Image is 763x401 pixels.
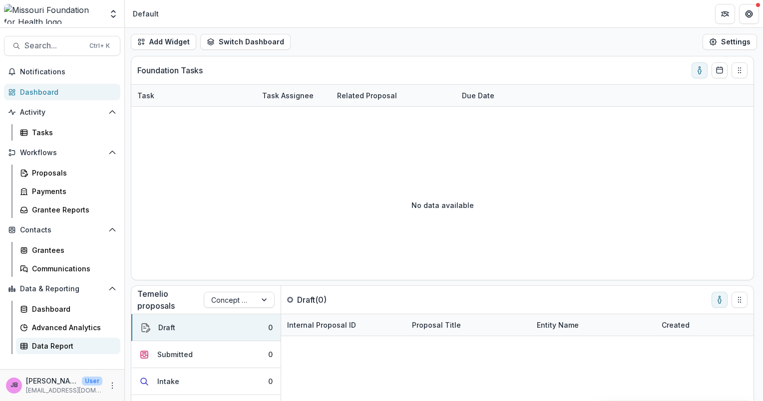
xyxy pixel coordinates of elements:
[739,4,759,24] button: Get Help
[656,320,696,330] div: Created
[24,41,83,50] span: Search...
[26,386,102,395] p: [EMAIL_ADDRESS][DOMAIN_NAME]
[281,314,406,336] div: Internal Proposal ID
[732,62,748,78] button: Drag
[129,6,163,21] nav: breadcrumb
[16,338,120,354] a: Data Report
[16,124,120,141] a: Tasks
[82,377,102,386] p: User
[20,285,104,293] span: Data & Reporting
[158,322,175,333] div: Draft
[268,376,273,387] div: 0
[4,222,120,238] button: Open Contacts
[16,260,120,277] a: Communications
[32,304,112,314] div: Dashboard
[331,85,456,106] div: Related Proposal
[20,68,116,76] span: Notifications
[32,204,112,215] div: Grantee Reports
[256,85,331,106] div: Task Assignee
[456,85,531,106] div: Due Date
[531,314,656,336] div: Entity Name
[16,183,120,200] a: Payments
[157,349,193,360] div: Submitted
[4,84,120,100] a: Dashboard
[131,34,196,50] button: Add Widget
[16,301,120,317] a: Dashboard
[268,349,273,360] div: 0
[4,64,120,80] button: Notifications
[16,319,120,336] a: Advanced Analytics
[406,314,531,336] div: Proposal Title
[32,127,112,138] div: Tasks
[732,292,748,308] button: Drag
[106,4,120,24] button: Open entity switcher
[20,87,112,97] div: Dashboard
[268,322,273,333] div: 0
[20,108,104,117] span: Activity
[137,288,204,312] p: Temelio proposals
[715,4,735,24] button: Partners
[20,149,104,157] span: Workflows
[281,320,362,330] div: Internal Proposal ID
[4,36,120,56] button: Search...
[406,320,467,330] div: Proposal Title
[106,380,118,392] button: More
[157,376,179,387] div: Intake
[87,40,112,51] div: Ctrl + K
[26,376,78,386] p: [PERSON_NAME]
[703,34,757,50] button: Settings
[32,341,112,351] div: Data Report
[20,226,104,234] span: Contacts
[131,85,256,106] div: Task
[32,322,112,333] div: Advanced Analytics
[692,62,708,78] button: toggle-assigned-to-me
[200,34,291,50] button: Switch Dashboard
[32,168,112,178] div: Proposals
[16,201,120,218] a: Grantee Reports
[131,90,160,101] div: Task
[32,263,112,274] div: Communications
[331,90,403,101] div: Related Proposal
[133,8,159,19] div: Default
[531,320,585,330] div: Entity Name
[4,145,120,161] button: Open Workflows
[456,90,500,101] div: Due Date
[4,104,120,120] button: Open Activity
[4,281,120,297] button: Open Data & Reporting
[297,294,372,306] p: Draft ( 0 )
[16,242,120,258] a: Grantees
[32,245,112,255] div: Grantees
[131,368,281,395] button: Intake0
[137,64,203,76] p: Foundation Tasks
[131,341,281,368] button: Submitted0
[712,62,728,78] button: Calendar
[411,200,474,210] p: No data available
[4,4,102,24] img: Missouri Foundation for Health logo
[712,292,728,308] button: toggle-assigned-to-me
[131,314,281,341] button: Draft0
[16,165,120,181] a: Proposals
[256,90,320,101] div: Task Assignee
[32,186,112,197] div: Payments
[10,382,18,389] div: Jessie Besancenez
